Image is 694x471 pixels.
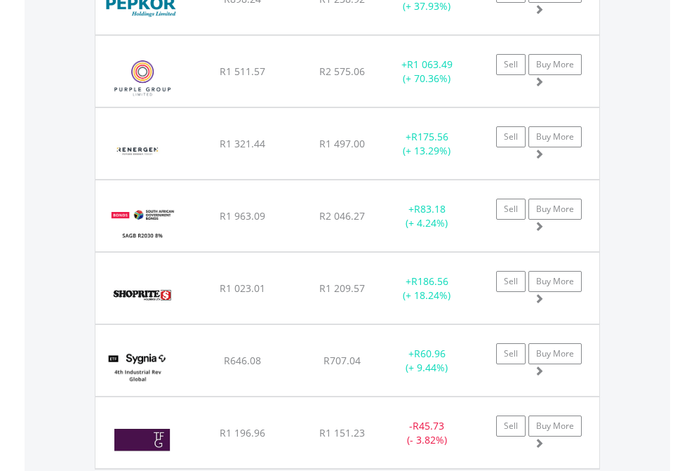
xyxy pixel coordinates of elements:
a: Sell [496,416,526,437]
img: EQU.ZA.PPE.png [102,53,183,103]
span: R1 963.09 [220,209,265,223]
a: Sell [496,126,526,147]
span: R1 023.01 [220,281,265,295]
img: EQU.ZA.REN.png [102,126,173,175]
div: + (+ 70.36%) [383,58,471,86]
span: R45.73 [413,419,444,432]
span: R1 196.96 [220,426,265,439]
div: + (+ 9.44%) [383,347,471,375]
a: Buy More [528,343,582,364]
span: R1 151.23 [319,426,365,439]
img: EQU.ZA.TFG.png [102,415,182,465]
span: R1 063.49 [407,58,453,71]
a: Buy More [528,199,582,220]
a: Buy More [528,416,582,437]
div: - (- 3.82%) [383,419,471,447]
span: R175.56 [411,130,448,143]
span: R1 321.44 [220,137,265,150]
span: R2 575.06 [319,65,365,78]
span: R646.08 [224,354,261,367]
a: Buy More [528,271,582,292]
a: Buy More [528,126,582,147]
span: R707.04 [323,354,361,367]
a: Sell [496,343,526,364]
a: Sell [496,271,526,292]
span: R1 511.57 [220,65,265,78]
a: Sell [496,54,526,75]
span: R2 046.27 [319,209,365,223]
a: Buy More [528,54,582,75]
span: R60.96 [414,347,446,360]
span: R1 209.57 [319,281,365,295]
img: EQU.ZA.SHP.png [102,270,182,320]
img: EQU.ZA.SYG4IR.png [102,343,173,392]
img: EQU.ZA.R2030.png [102,198,183,248]
a: Sell [496,199,526,220]
div: + (+ 18.24%) [383,274,471,303]
div: + (+ 4.24%) [383,202,471,230]
span: R186.56 [411,274,448,288]
span: R1 497.00 [319,137,365,150]
div: + (+ 13.29%) [383,130,471,158]
span: R83.18 [414,202,446,215]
